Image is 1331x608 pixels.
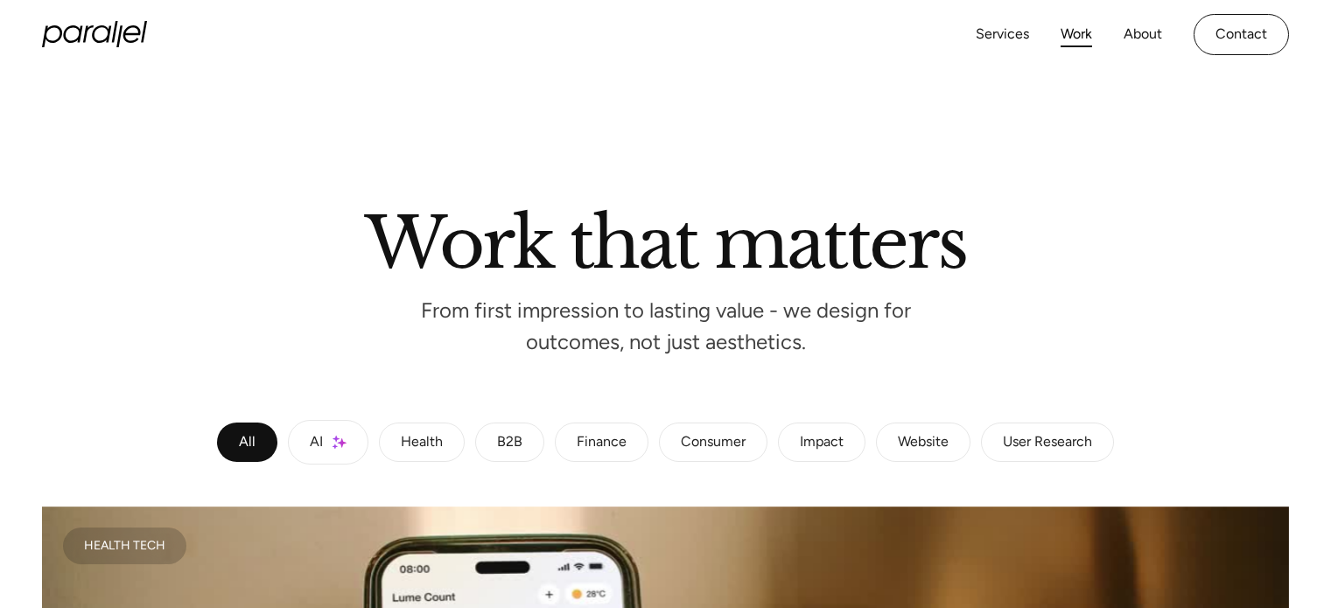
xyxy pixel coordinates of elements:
div: B2B [497,437,522,448]
div: AI [310,437,323,448]
div: All [239,437,256,448]
div: Health Tech [84,542,165,550]
div: Finance [577,437,627,448]
p: From first impression to lasting value - we design for outcomes, not just aesthetics. [403,304,928,350]
div: Consumer [681,437,746,448]
div: Website [898,437,949,448]
a: Contact [1194,14,1289,55]
a: Work [1061,22,1092,47]
h2: Work that matters [167,209,1165,269]
a: Services [976,22,1029,47]
div: Health [401,437,443,448]
div: User Research [1003,437,1092,448]
div: Impact [800,437,844,448]
a: About [1124,22,1162,47]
